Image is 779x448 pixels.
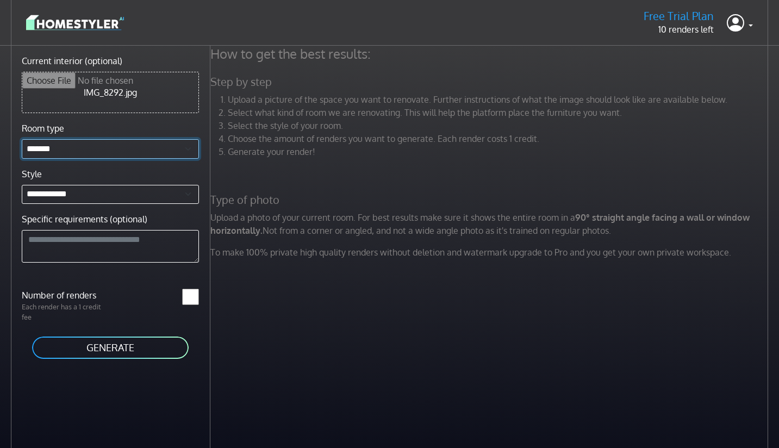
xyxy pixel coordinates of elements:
[22,122,64,135] label: Room type
[228,119,771,132] li: Select the style of your room.
[26,13,124,32] img: logo-3de290ba35641baa71223ecac5eacb59cb85b4c7fdf211dc9aaecaaee71ea2f8.svg
[228,106,771,119] li: Select what kind of room we are renovating. This will help the platform place the furniture you w...
[228,132,771,145] li: Choose the amount of renders you want to generate. Each render costs 1 credit.
[204,211,777,237] p: Upload a photo of your current room. For best results make sure it shows the entire room in a Not...
[15,289,110,302] label: Number of renders
[204,46,777,62] h4: How to get the best results:
[204,193,777,207] h5: Type of photo
[228,145,771,158] li: Generate your render!
[644,9,714,23] h5: Free Trial Plan
[15,302,110,322] p: Each render has a 1 credit fee
[644,23,714,36] p: 10 renders left
[22,54,122,67] label: Current interior (optional)
[31,335,190,360] button: GENERATE
[204,75,777,89] h5: Step by step
[228,93,771,106] li: Upload a picture of the space you want to renovate. Further instructions of what the image should...
[22,167,42,181] label: Style
[210,212,750,236] strong: 90° straight angle facing a wall or window horizontally.
[204,246,777,259] p: To make 100% private high quality renders without deletion and watermark upgrade to Pro and you g...
[22,213,147,226] label: Specific requirements (optional)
